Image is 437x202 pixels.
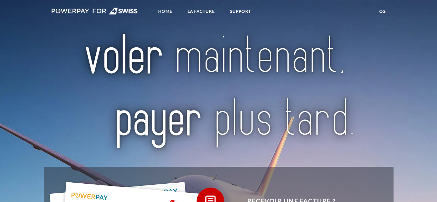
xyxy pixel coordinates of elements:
img: title-swiss_fr.svg [66,20,371,156]
a: Home [152,5,178,18]
a: LA FACTURE [181,5,220,18]
a: SUPPORT [224,5,257,18]
a: CG [373,5,392,18]
img: logo-swiss-white.svg [51,8,138,15]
